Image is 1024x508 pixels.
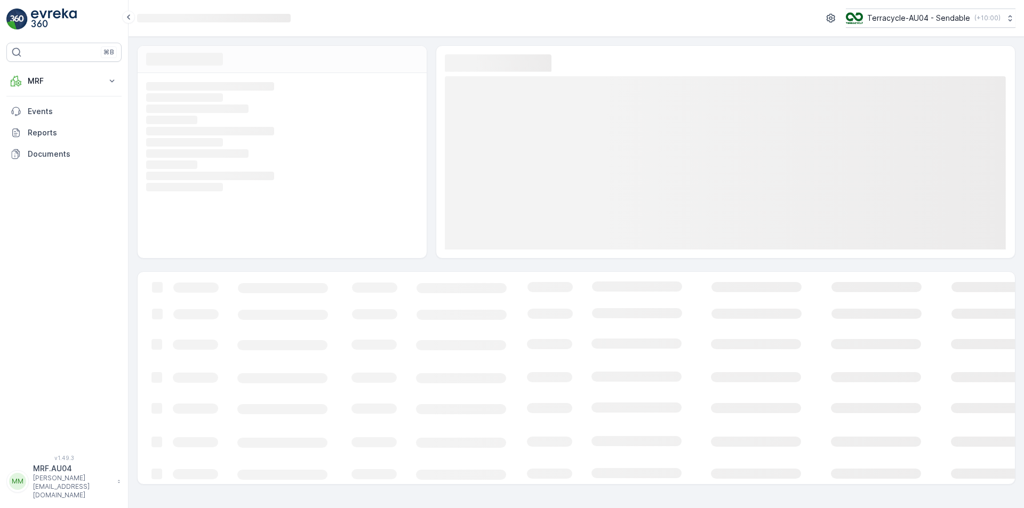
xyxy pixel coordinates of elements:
img: terracycle_logo.png [846,12,863,24]
img: logo_light-DOdMpM7g.png [31,9,77,30]
p: Documents [28,149,117,159]
button: Terracycle-AU04 - Sendable(+10:00) [846,9,1015,28]
a: Documents [6,143,122,165]
p: Reports [28,127,117,138]
p: ( +10:00 ) [974,14,1001,22]
div: MM [9,473,26,490]
button: MRF [6,70,122,92]
button: MMMRF.AU04[PERSON_NAME][EMAIL_ADDRESS][DOMAIN_NAME] [6,463,122,499]
p: ⌘B [103,48,114,57]
p: MRF [28,76,100,86]
p: Terracycle-AU04 - Sendable [867,13,970,23]
img: logo [6,9,28,30]
p: Events [28,106,117,117]
p: MRF.AU04 [33,463,112,474]
span: v 1.49.3 [6,455,122,461]
a: Events [6,101,122,122]
p: [PERSON_NAME][EMAIL_ADDRESS][DOMAIN_NAME] [33,474,112,499]
a: Reports [6,122,122,143]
